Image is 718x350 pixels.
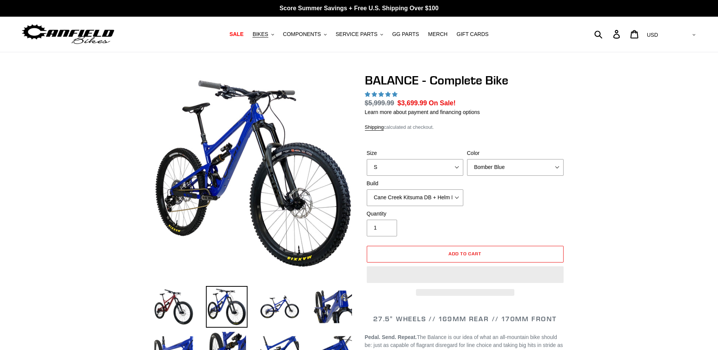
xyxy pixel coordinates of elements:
a: MERCH [424,29,451,39]
a: GG PARTS [388,29,423,39]
button: SERVICE PARTS [332,29,387,39]
h1: BALANCE - Complete Bike [365,73,565,87]
img: Load image into Gallery viewer, BALANCE - Complete Bike [312,286,354,328]
s: $5,999.99 [365,99,394,107]
img: Load image into Gallery viewer, BALANCE - Complete Bike [259,286,301,328]
span: COMPONENTS [283,31,321,37]
img: Canfield Bikes [21,22,115,46]
img: Load image into Gallery viewer, BALANCE - Complete Bike [153,286,195,328]
label: Build [367,180,463,187]
label: Quantity [367,210,463,218]
span: GIFT CARDS [456,31,489,37]
a: GIFT CARDS [453,29,492,39]
a: Learn more about payment and financing options [365,109,480,115]
img: Load image into Gallery viewer, BALANCE - Complete Bike [206,286,248,328]
span: GG PARTS [392,31,419,37]
span: 5.00 stars [365,91,399,97]
label: Color [467,149,564,157]
a: Shipping [365,124,384,131]
span: $3,699.99 [397,99,427,107]
span: BIKES [252,31,268,37]
img: BALANCE - Complete Bike [154,75,352,272]
h2: 27.5" WHEELS // 169MM REAR // 170MM FRONT [365,315,565,323]
span: On Sale! [429,98,456,108]
a: SALE [226,29,247,39]
button: COMPONENTS [279,29,330,39]
span: MERCH [428,31,447,37]
b: Pedal. Send. Repeat. [365,334,417,340]
input: Search [598,26,618,42]
button: BIKES [249,29,277,39]
span: SERVICE PARTS [336,31,377,37]
span: SALE [229,31,243,37]
span: Add to cart [449,251,481,256]
label: Size [367,149,463,157]
button: Add to cart [367,246,564,262]
div: calculated at checkout. [365,123,565,131]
